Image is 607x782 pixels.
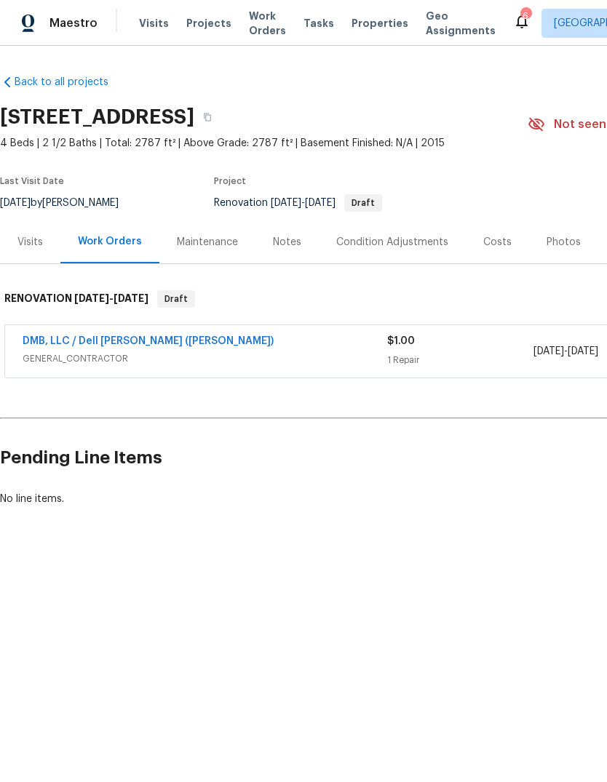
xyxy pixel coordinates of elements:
[273,235,301,250] div: Notes
[426,9,496,38] span: Geo Assignments
[533,344,598,359] span: -
[336,235,448,250] div: Condition Adjustments
[387,336,415,346] span: $1.00
[533,346,564,356] span: [DATE]
[23,351,387,366] span: GENERAL_CONTRACTOR
[271,198,301,208] span: [DATE]
[139,16,169,31] span: Visits
[23,336,274,346] a: DMB, LLC / Dell [PERSON_NAME] ([PERSON_NAME])
[159,292,194,306] span: Draft
[78,234,142,249] div: Work Orders
[520,9,531,23] div: 6
[214,177,246,185] span: Project
[194,104,221,130] button: Copy Address
[74,293,109,303] span: [DATE]
[305,198,336,208] span: [DATE]
[547,235,581,250] div: Photos
[114,293,148,303] span: [DATE]
[352,16,408,31] span: Properties
[483,235,512,250] div: Costs
[271,198,336,208] span: -
[49,16,98,31] span: Maestro
[214,198,382,208] span: Renovation
[186,16,231,31] span: Projects
[387,353,533,367] div: 1 Repair
[303,18,334,28] span: Tasks
[177,235,238,250] div: Maintenance
[568,346,598,356] span: [DATE]
[249,9,286,38] span: Work Orders
[74,293,148,303] span: -
[17,235,43,250] div: Visits
[346,199,381,207] span: Draft
[4,290,148,308] h6: RENOVATION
